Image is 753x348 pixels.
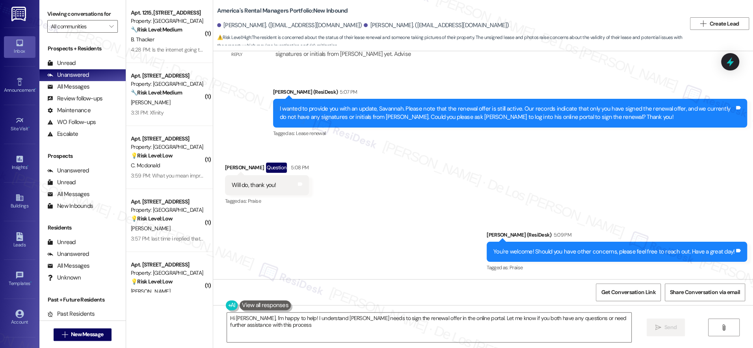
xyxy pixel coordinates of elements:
[131,225,170,232] span: [PERSON_NAME]
[4,36,35,57] a: Inbox
[700,20,706,27] i: 
[47,8,118,20] label: Viewing conversations for
[275,33,666,58] div: ResiDesk escalation reply -> Please handle. Yes, the renewal offer is still active for these tena...
[289,163,309,172] div: 5:08 PM
[47,71,89,79] div: Unanswered
[131,152,173,159] strong: 💡 Risk Level: Low
[664,323,677,331] span: Send
[131,17,204,25] div: Property: [GEOGRAPHIC_DATA]
[47,250,89,258] div: Unanswered
[131,235,231,242] div: 3:57 PM: last time i replied that's what it said
[280,105,734,122] div: I wanted to provide you with an update, Savannah. Please note that the renewal offer is still act...
[551,231,571,239] div: 5:09 PM
[647,318,685,336] button: Send
[131,46,328,53] div: 4:28 PM: Is the internet going to be free or getting a package deal for less for residents
[47,190,89,198] div: All Messages
[47,118,96,126] div: WO Follow-ups
[225,195,309,207] div: Tagged as:
[721,324,727,331] i: 
[131,143,204,151] div: Property: [GEOGRAPHIC_DATA]
[509,264,522,271] span: Praise
[665,283,745,301] button: Share Conversation via email
[47,94,102,103] div: Review follow-ups
[47,167,89,175] div: Unanswered
[27,163,28,169] span: •
[47,310,95,318] div: Past Residents
[51,20,105,33] input: All communities
[131,9,204,17] div: Apt. 1215, [STREET_ADDRESS]
[131,215,173,222] strong: 💡 Risk Level: Low
[217,7,348,15] b: America's Rental Managers Portfolio: New Inbound
[35,86,36,92] span: •
[131,80,204,88] div: Property: [GEOGRAPHIC_DATA]
[4,230,35,251] a: Leads
[690,17,749,30] button: Create Lead
[4,114,35,135] a: Site Visit •
[131,99,170,106] span: [PERSON_NAME]
[364,21,509,30] div: [PERSON_NAME]. ([EMAIL_ADDRESS][DOMAIN_NAME])
[47,59,76,67] div: Unread
[39,296,126,304] div: Past + Future Residents
[28,125,30,130] span: •
[4,191,35,212] a: Buildings
[11,7,28,21] img: ResiDesk Logo
[4,268,35,290] a: Templates •
[47,83,89,91] div: All Messages
[670,288,740,296] span: Share Conversation via email
[487,262,747,273] div: Tagged as:
[47,130,78,138] div: Escalate
[30,280,32,285] span: •
[47,106,91,115] div: Maintenance
[655,324,661,331] i: 
[131,89,182,96] strong: 🔧 Risk Level: Medium
[39,224,126,232] div: Residents
[131,72,204,80] div: Apt. [STREET_ADDRESS]
[232,181,276,189] div: Will do, thank you!
[4,307,35,328] a: Account
[131,278,173,285] strong: 💡 Risk Level: Low
[47,238,76,246] div: Unread
[296,130,326,137] span: Lease renewal
[487,231,747,242] div: [PERSON_NAME] (ResiDesk)
[217,34,251,41] strong: ⚠️ Risk Level: High
[227,313,631,342] textarea: Hi [PERSON_NAME], I'm happy to help! I understand [PERSON_NAME] needs to sign the renewal offer i...
[601,288,655,296] span: Get Conversation Link
[266,163,287,172] div: Question
[131,198,204,206] div: Apt. [STREET_ADDRESS]
[131,109,164,116] div: 3:31 PM: Xfinity
[217,21,362,30] div: [PERSON_NAME]. ([EMAIL_ADDRESS][DOMAIN_NAME])
[47,262,89,270] div: All Messages
[47,178,76,187] div: Unread
[217,33,686,50] span: : The resident is concerned about the status of their lease renewal and someone taking pictures o...
[131,261,204,269] div: Apt. [STREET_ADDRESS]
[225,163,309,175] div: [PERSON_NAME]
[273,128,747,139] div: Tagged as:
[131,269,204,277] div: Property: [GEOGRAPHIC_DATA]
[71,330,103,339] span: New Message
[47,274,81,282] div: Unknown
[248,198,261,204] span: Praise
[62,331,68,338] i: 
[109,23,113,30] i: 
[131,36,154,43] span: B. Thacker
[131,162,160,169] span: C. Mcdonald
[338,88,357,96] div: 5:07 PM
[39,44,126,53] div: Prospects + Residents
[131,206,204,214] div: Property: [GEOGRAPHIC_DATA]
[131,135,204,143] div: Apt. [STREET_ADDRESS]
[273,88,747,99] div: [PERSON_NAME] (ResiDesk)
[131,172,272,179] div: 3:59 PM: What you mean improve Are y'all offering the service
[54,328,112,341] button: New Message
[39,152,126,160] div: Prospects
[596,283,660,301] button: Get Conversation Link
[710,20,739,28] span: Create Lead
[131,26,182,33] strong: 🔧 Risk Level: Medium
[47,202,93,210] div: New Inbounds
[131,288,170,295] span: [PERSON_NAME]
[493,248,734,256] div: You're welcome! Should you have other concerns, please feel free to reach out. Have a great day!
[4,152,35,174] a: Insights •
